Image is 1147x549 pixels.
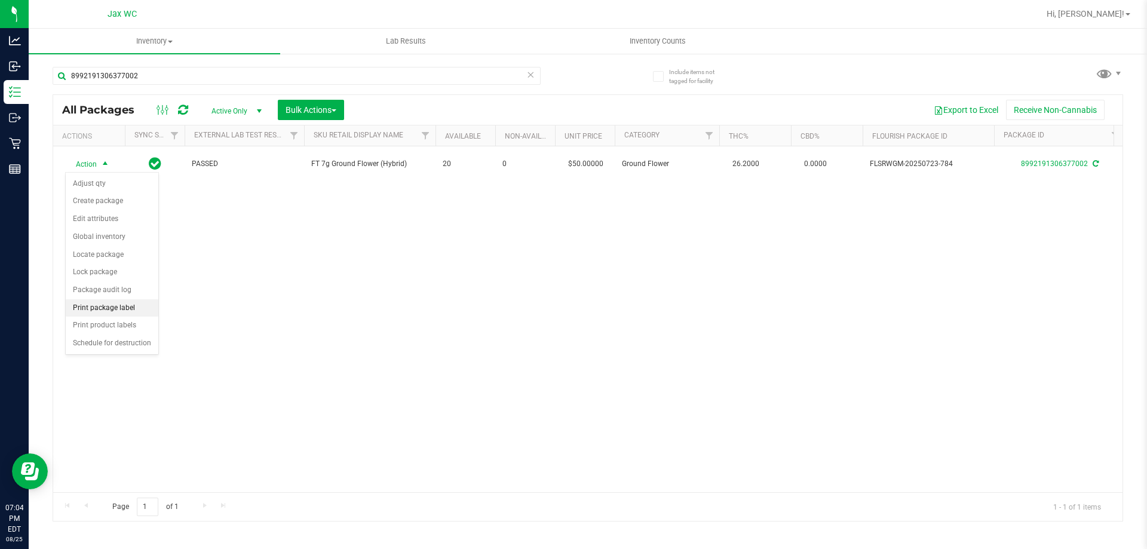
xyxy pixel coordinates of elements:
[9,86,21,98] inline-svg: Inventory
[102,498,188,516] span: Page of 1
[53,67,541,85] input: Search Package ID, Item Name, SKU, Lot or Part Number...
[1021,160,1088,168] a: 8992191306377002
[1006,100,1105,120] button: Receive Non-Cannabis
[1044,498,1111,516] span: 1 - 1 of 1 items
[5,535,23,544] p: 08/25
[66,228,158,246] li: Global inventory
[801,132,820,140] a: CBD%
[9,112,21,124] inline-svg: Outbound
[562,155,609,173] span: $50.00000
[624,131,660,139] a: Category
[1091,160,1099,168] span: Sync from Compliance System
[66,192,158,210] li: Create package
[66,317,158,335] li: Print product labels
[284,125,304,146] a: Filter
[1004,131,1044,139] a: Package ID
[9,137,21,149] inline-svg: Retail
[192,158,297,170] span: PASSED
[416,125,436,146] a: Filter
[66,263,158,281] li: Lock package
[66,299,158,317] li: Print package label
[926,100,1006,120] button: Export to Excel
[194,131,288,139] a: External Lab Test Result
[445,132,481,140] a: Available
[532,29,783,54] a: Inventory Counts
[66,335,158,352] li: Schedule for destruction
[870,158,987,170] span: FLSRWGM-20250723-784
[872,132,947,140] a: Flourish Package ID
[669,68,729,85] span: Include items not tagged for facility
[5,502,23,535] p: 07:04 PM EDT
[66,246,158,264] li: Locate package
[286,105,336,115] span: Bulk Actions
[65,156,97,173] span: Action
[165,125,185,146] a: Filter
[622,158,712,170] span: Ground Flower
[700,125,719,146] a: Filter
[9,163,21,175] inline-svg: Reports
[729,132,749,140] a: THC%
[62,103,146,116] span: All Packages
[565,132,602,140] a: Unit Price
[505,132,558,140] a: Non-Available
[370,36,442,47] span: Lab Results
[502,158,548,170] span: 0
[1047,9,1124,19] span: Hi, [PERSON_NAME]!
[108,9,137,19] span: Jax WC
[1106,125,1125,146] a: Filter
[137,498,158,516] input: 1
[798,155,833,173] span: 0.0000
[311,158,428,170] span: FT 7g Ground Flower (Hybrid)
[443,158,488,170] span: 20
[62,132,120,140] div: Actions
[29,29,280,54] a: Inventory
[9,35,21,47] inline-svg: Analytics
[278,100,344,120] button: Bulk Actions
[98,156,113,173] span: select
[134,131,180,139] a: Sync Status
[526,67,535,82] span: Clear
[29,36,280,47] span: Inventory
[9,60,21,72] inline-svg: Inbound
[314,131,403,139] a: Sku Retail Display Name
[149,155,161,172] span: In Sync
[66,175,158,193] li: Adjust qty
[66,210,158,228] li: Edit attributes
[66,281,158,299] li: Package audit log
[280,29,532,54] a: Lab Results
[12,453,48,489] iframe: Resource center
[726,155,765,173] span: 26.2000
[614,36,702,47] span: Inventory Counts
